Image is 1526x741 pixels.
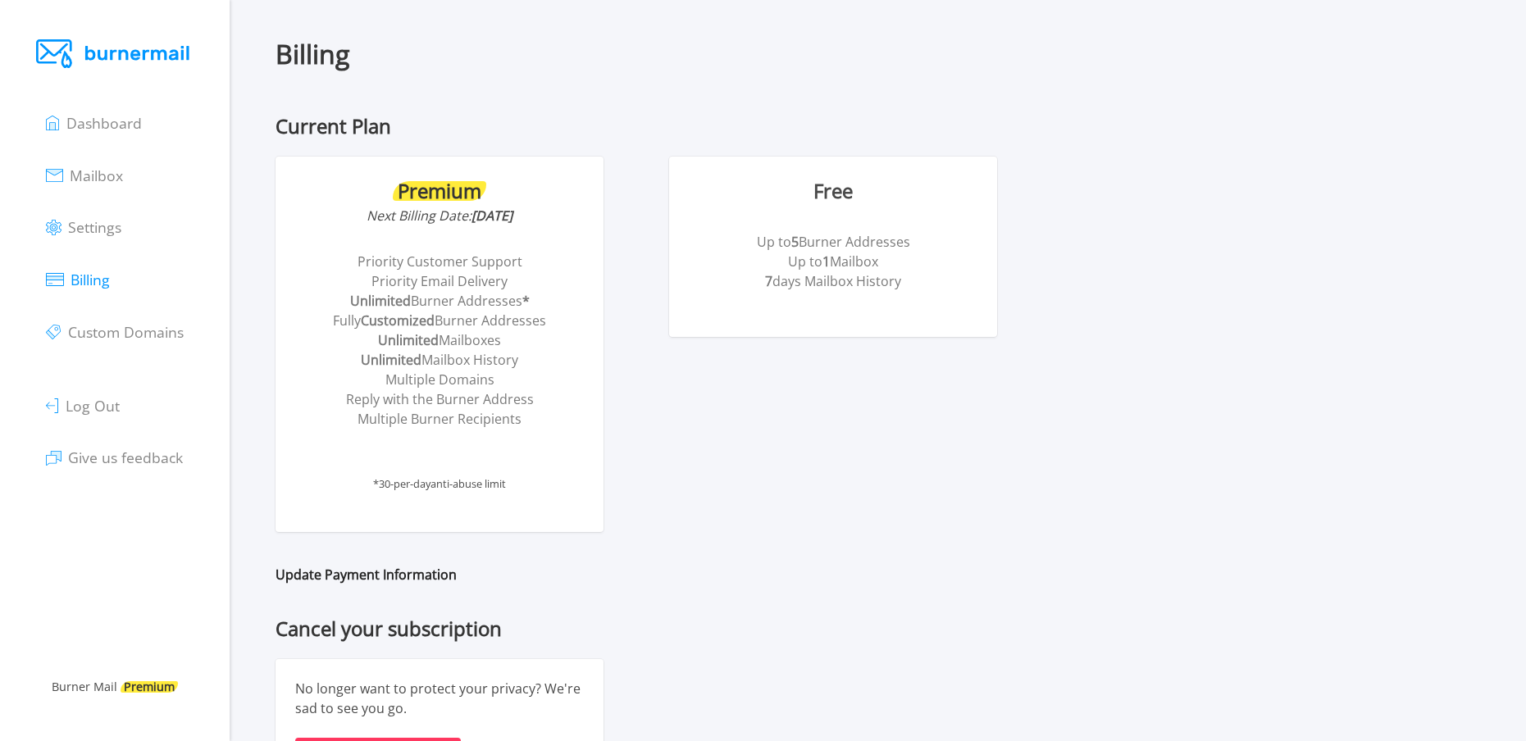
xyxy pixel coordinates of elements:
[378,331,439,349] strong: Unlimited
[765,272,772,290] strong: 7
[695,232,971,252] li: Up to Burner Addresses
[66,113,142,133] span: Dashboard
[302,311,577,330] li: Fully Burner Addresses
[302,389,577,409] li: Reply with the Burner Address
[295,679,584,718] p: No longer want to protect your privacy? We're sad to see you go.
[373,476,506,492] p: * anti-abuse limit
[46,273,63,286] img: Icon billing
[46,220,61,235] img: Icon settings
[302,252,577,271] li: Priority Customer Support
[695,271,971,291] li: days Mailbox History
[20,678,210,696] div: Burner Mail
[46,267,110,290] a: Billing
[68,217,121,237] span: Settings
[302,370,577,389] li: Multiple Domains
[276,39,1480,69] div: Billing
[71,270,110,289] span: Billing
[695,252,971,271] li: Up to Mailbox
[46,398,58,413] img: Icon logout
[66,396,120,416] span: Log Out
[46,116,59,130] img: Icon dashboard
[302,291,577,311] li: Burner Addresses
[276,115,669,137] div: Current Plan
[276,617,1480,639] div: Cancel your subscription
[379,476,430,491] span: 30-per-day
[471,207,512,225] strong: [DATE]
[813,177,853,204] strong: Free
[393,181,486,201] strong: Premium
[46,215,121,238] a: Settings
[68,322,184,342] span: Custom Domains
[302,271,577,291] li: Priority Email Delivery
[302,409,577,429] li: Multiple Burner Recipients
[46,111,142,134] a: Dashboard
[36,39,194,68] img: Burner Mail
[46,163,123,186] a: Mailbox
[350,292,411,310] strong: Unlimited
[822,252,830,270] strong: 1
[46,393,119,416] a: Log Out
[302,330,577,350] li: Mailboxes
[46,325,61,339] img: Icon tag
[295,206,584,225] p: Next Billing Date:
[46,320,183,343] a: Custom Domains
[791,233,799,251] strong: 5
[361,311,435,330] strong: Customized
[68,448,183,468] span: Give us feedback
[302,350,577,370] li: Mailbox History
[70,166,123,185] span: Mailbox
[361,351,421,369] strong: Unlimited
[46,451,61,466] img: Icon chat
[46,169,62,182] img: Icon mail
[121,681,177,693] span: Premium
[276,566,457,584] a: Update Payment Information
